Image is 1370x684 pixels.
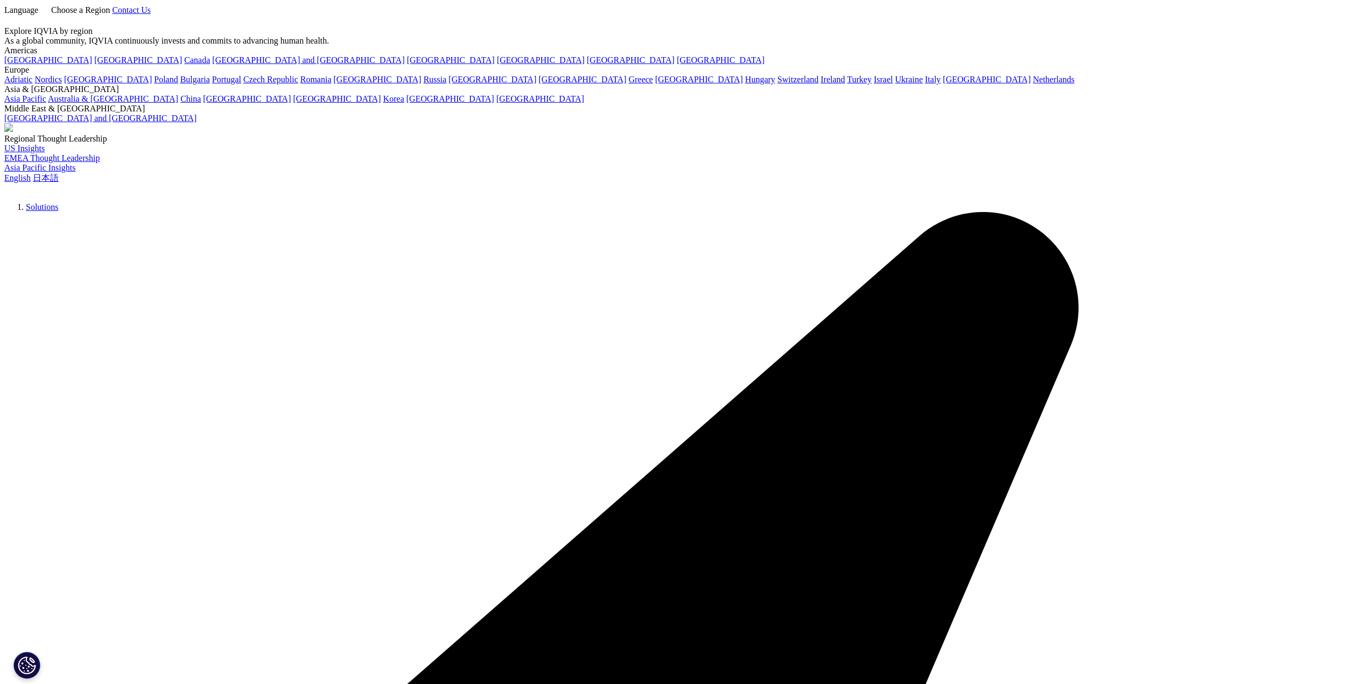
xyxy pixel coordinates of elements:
a: [GEOGRAPHIC_DATA] [448,75,536,84]
a: Asia Pacific [4,94,46,103]
div: Explore IQVIA by region [4,26,1366,36]
a: [GEOGRAPHIC_DATA] [497,55,585,65]
a: [GEOGRAPHIC_DATA] [4,55,92,65]
a: Portugal [212,75,241,84]
a: 日本語 [33,173,59,182]
a: [GEOGRAPHIC_DATA] [587,55,675,65]
span: Choose a Region [51,5,110,15]
a: Netherlands [1033,75,1074,84]
a: Asia Pacific Insights [4,163,75,172]
a: [GEOGRAPHIC_DATA] [293,94,381,103]
a: Adriatic [4,75,32,84]
a: [GEOGRAPHIC_DATA] [406,94,494,103]
a: China [180,94,201,103]
a: US Insights [4,144,45,153]
a: Bulgaria [180,75,210,84]
div: Asia & [GEOGRAPHIC_DATA] [4,84,1366,94]
a: English [4,173,31,182]
a: [GEOGRAPHIC_DATA] [677,55,764,65]
a: Switzerland [777,75,818,84]
a: [GEOGRAPHIC_DATA] [64,75,152,84]
div: Middle East & [GEOGRAPHIC_DATA] [4,104,1366,114]
div: Europe [4,65,1366,75]
a: Australia & [GEOGRAPHIC_DATA] [48,94,178,103]
a: Solutions [26,202,58,211]
a: Ukraine [895,75,923,84]
a: Czech Republic [243,75,298,84]
a: [GEOGRAPHIC_DATA] [407,55,495,65]
a: [GEOGRAPHIC_DATA] and [GEOGRAPHIC_DATA] [4,114,196,123]
a: [GEOGRAPHIC_DATA] [203,94,291,103]
a: [GEOGRAPHIC_DATA] [94,55,182,65]
span: Language [4,5,38,15]
a: Canada [184,55,210,65]
a: Turkey [847,75,872,84]
a: Israel [874,75,893,84]
a: [GEOGRAPHIC_DATA] and [GEOGRAPHIC_DATA] [212,55,404,65]
div: Americas [4,46,1366,55]
a: Hungary [745,75,775,84]
a: [GEOGRAPHIC_DATA] [539,75,627,84]
a: Russia [424,75,447,84]
a: [GEOGRAPHIC_DATA] [496,94,584,103]
a: Korea [383,94,404,103]
a: Ireland [821,75,845,84]
a: Poland [154,75,178,84]
a: Greece [629,75,653,84]
a: Italy [925,75,940,84]
a: Contact Us [112,5,151,15]
div: Regional Thought Leadership [4,134,1366,144]
img: 2093_analyzing-data-using-big-screen-display-and-laptop.png [4,123,13,132]
a: Romania [300,75,332,84]
div: As a global community, IQVIA continuously invests and commits to advancing human health. [4,36,1366,46]
a: [GEOGRAPHIC_DATA] [943,75,1031,84]
a: [GEOGRAPHIC_DATA] [334,75,421,84]
a: Nordics [34,75,62,84]
a: EMEA Thought Leadership [4,153,100,163]
button: Cookie 設定 [13,652,40,679]
a: [GEOGRAPHIC_DATA] [655,75,743,84]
